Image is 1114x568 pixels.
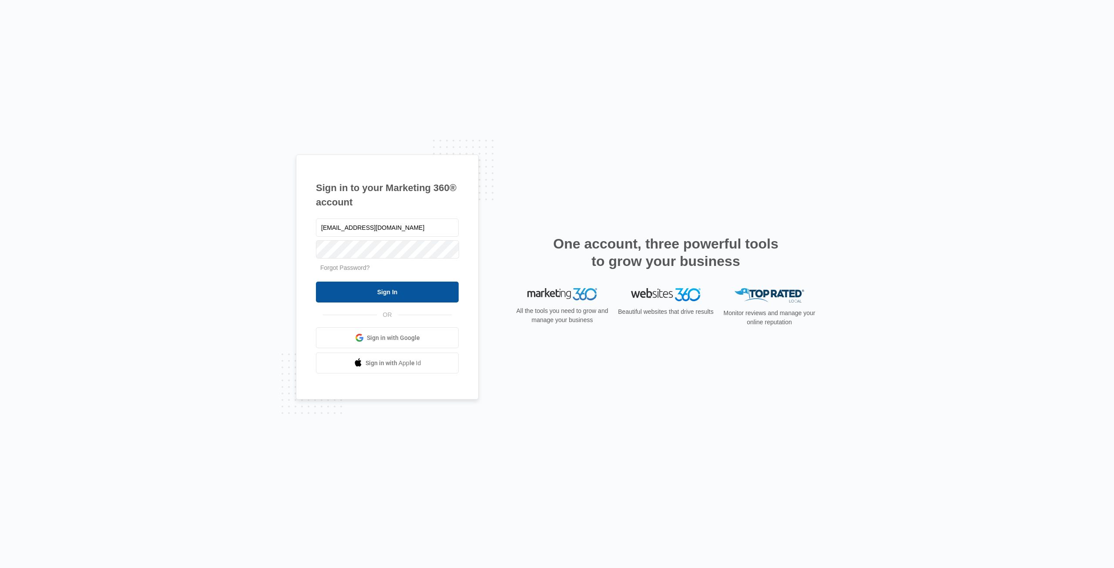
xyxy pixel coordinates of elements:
span: Sign in with Apple Id [366,359,421,368]
h2: One account, three powerful tools to grow your business [550,235,781,270]
input: Sign In [316,282,459,302]
img: Top Rated Local [735,288,804,302]
h1: Sign in to your Marketing 360® account [316,181,459,209]
a: Sign in with Apple Id [316,353,459,373]
input: Email [316,218,459,237]
span: Sign in with Google [367,333,420,343]
p: Beautiful websites that drive results [617,307,715,316]
img: Marketing 360 [527,288,597,300]
p: Monitor reviews and manage your online reputation [721,309,818,327]
a: Sign in with Google [316,327,459,348]
p: All the tools you need to grow and manage your business [513,306,611,325]
span: OR [377,310,398,319]
img: Websites 360 [631,288,701,301]
a: Forgot Password? [320,264,370,271]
